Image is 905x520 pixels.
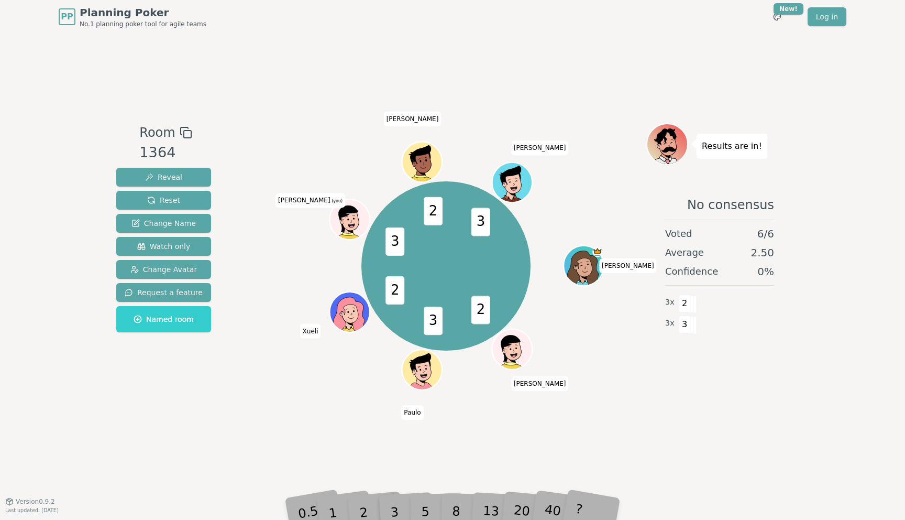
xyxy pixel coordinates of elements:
span: No consensus [687,197,774,213]
span: Change Name [131,218,196,229]
span: 2 [471,296,490,324]
button: Change Avatar [116,260,211,279]
span: 2 [386,276,405,305]
a: PPPlanning PokerNo.1 planning poker tool for agile teams [59,5,206,28]
span: Reveal [145,172,182,182]
span: Planning Poker [80,5,206,20]
span: 2 [424,197,443,225]
span: Click to change your name [275,193,345,208]
span: 0 % [757,264,774,279]
span: 3 [424,307,443,335]
span: Voted [665,226,692,241]
span: Click to change your name [384,112,442,126]
span: Change Avatar [130,264,197,275]
button: New! [768,7,787,26]
span: No.1 planning poker tool for agile teams [80,20,206,28]
span: Reset [147,195,180,205]
span: 3 [679,316,691,333]
span: Last updated: [DATE] [5,507,59,513]
div: 1364 [139,142,192,164]
span: 3 [386,227,405,256]
span: PP [61,10,73,23]
span: Click to change your name [401,406,423,420]
span: Average [665,245,704,260]
span: 6 / 6 [757,226,774,241]
button: Change Name [116,214,211,233]
span: 2.50 [751,245,774,260]
p: Results are in! [702,139,762,154]
button: Watch only [116,237,211,256]
span: Click to change your name [300,324,321,339]
span: Click to change your name [511,141,569,156]
a: Log in [808,7,846,26]
button: Version0.9.2 [5,497,55,506]
span: 2 [679,295,691,312]
span: Room [139,123,175,142]
span: 3 [471,208,490,236]
div: New! [774,3,803,15]
span: (you) [330,199,343,204]
span: 3 x [665,297,675,308]
span: Named room [134,314,194,324]
button: Reveal [116,168,211,187]
span: Click to change your name [599,258,657,273]
button: Request a feature [116,283,211,302]
span: 3 x [665,318,675,329]
span: Click to change your name [511,376,569,391]
button: Click to change your avatar [331,201,369,239]
button: Named room [116,306,211,332]
span: Version 0.9.2 [16,497,55,506]
span: Request a feature [125,287,203,298]
span: johanna is the host [593,247,603,257]
span: Watch only [137,241,191,252]
button: Reset [116,191,211,210]
span: Confidence [665,264,718,279]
